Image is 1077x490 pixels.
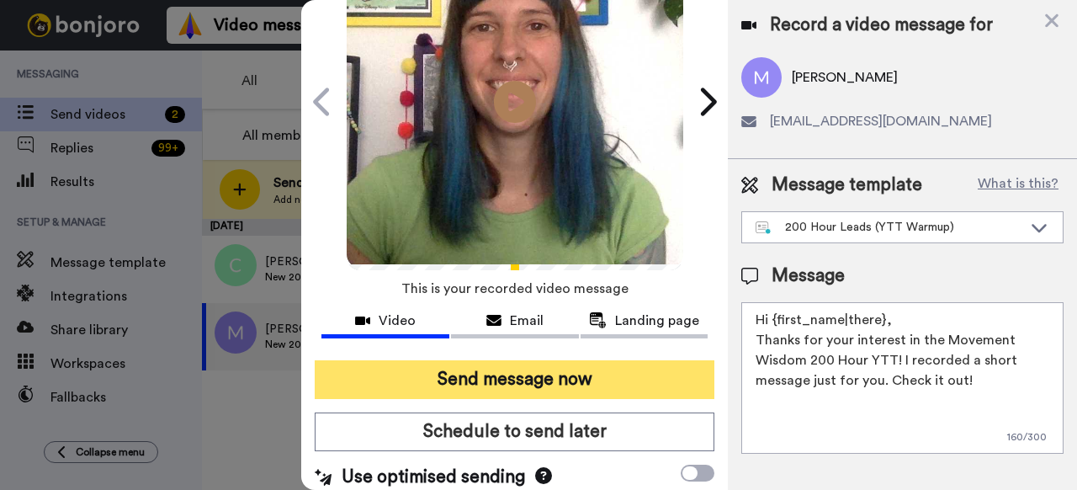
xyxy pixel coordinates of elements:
[772,264,845,289] span: Message
[315,360,714,399] button: Send message now
[615,311,699,331] span: Landing page
[379,311,416,331] span: Video
[756,221,772,235] img: nextgen-template.svg
[973,173,1064,198] button: What is this?
[756,219,1022,236] div: 200 Hour Leads (YTT Warmup)
[741,302,1064,454] textarea: Hi {first_name|there}, Thanks for your interest in the Movement Wisdom 200 Hour YTT! I recorded a...
[510,311,544,331] span: Email
[342,465,525,490] span: Use optimised sending
[315,413,714,451] button: Schedule to send later
[770,111,992,131] span: [EMAIL_ADDRESS][DOMAIN_NAME]
[772,173,922,198] span: Message template
[401,270,629,307] span: This is your recorded video message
